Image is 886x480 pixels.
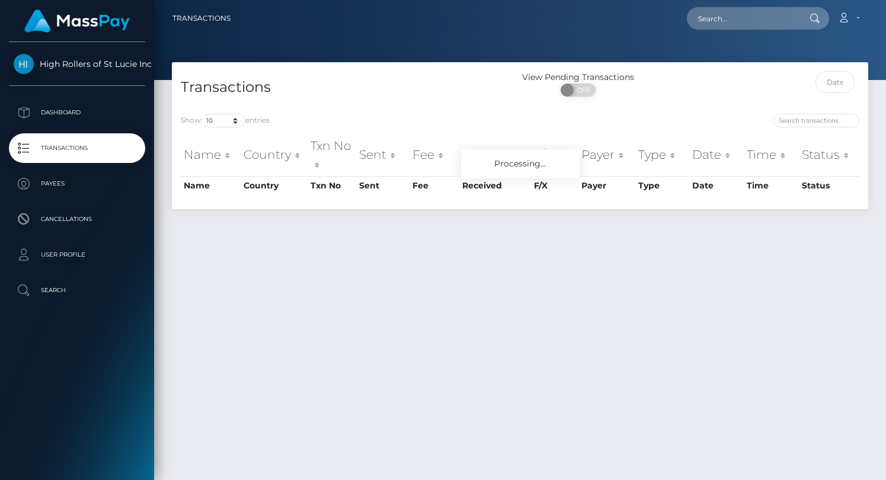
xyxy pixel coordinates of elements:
span: High Rollers of St Lucie Inc [9,59,145,69]
th: Name [181,176,241,195]
th: Received [459,134,530,176]
input: Search transactions [773,114,859,127]
th: Payer [578,134,636,176]
a: Dashboard [9,98,145,127]
p: Search [14,281,140,299]
th: Sent [356,134,410,176]
th: Date [689,176,744,195]
th: Time [744,176,799,195]
th: Country [241,134,308,176]
th: Date [689,134,744,176]
a: Cancellations [9,204,145,234]
th: Type [635,134,689,176]
th: Fee [410,134,459,176]
a: User Profile [9,240,145,270]
th: Name [181,134,241,176]
div: Processing... [461,149,580,178]
select: Showentries [201,114,245,127]
a: Transactions [9,133,145,163]
th: Txn No [308,134,356,176]
th: Type [635,176,689,195]
th: Payer [578,176,636,195]
p: User Profile [14,246,140,264]
th: Fee [410,176,459,195]
th: F/X [531,134,578,176]
input: Search... [687,7,798,30]
th: Status [799,134,859,176]
img: MassPay Logo [24,9,130,33]
p: Dashboard [14,104,140,121]
th: Country [241,176,308,195]
th: Sent [356,176,410,195]
label: Show entries [181,114,270,127]
th: Txn No [308,176,356,195]
th: Time [744,134,799,176]
a: Payees [9,169,145,199]
a: Search [9,276,145,305]
img: High Rollers of St Lucie Inc [14,54,34,74]
th: Received [459,176,530,195]
a: Transactions [172,6,231,31]
div: View Pending Transactions [520,71,636,84]
span: OFF [567,84,597,97]
p: Payees [14,175,140,193]
th: Status [799,176,859,195]
h4: Transactions [181,77,511,98]
p: Transactions [14,139,140,157]
p: Cancellations [14,210,140,228]
input: Date filter [815,71,855,93]
th: F/X [531,176,578,195]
